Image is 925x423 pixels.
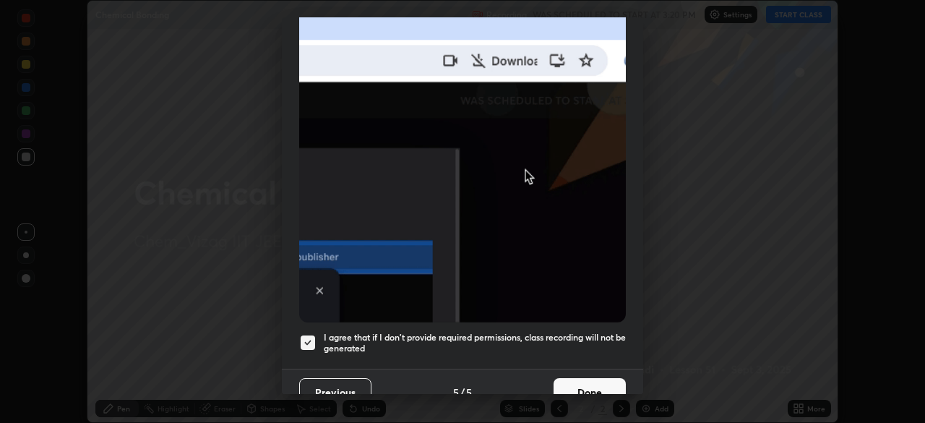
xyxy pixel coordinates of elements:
h4: / [460,385,465,400]
h4: 5 [453,385,459,400]
img: downloads-permission-blocked.gif [299,7,626,322]
button: Previous [299,378,371,407]
h4: 5 [466,385,472,400]
h5: I agree that if I don't provide required permissions, class recording will not be generated [324,332,626,354]
button: Done [554,378,626,407]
